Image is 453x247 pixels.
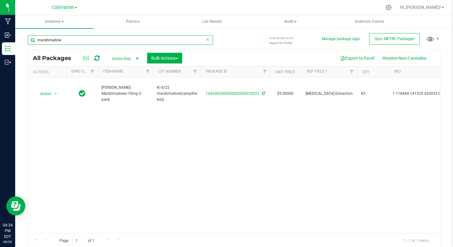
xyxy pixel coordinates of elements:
a: Unit Price [275,70,295,74]
a: Filter [434,66,444,77]
span: Clear [206,35,210,44]
span: Inventory Counts [346,19,393,24]
button: Export to Excel [336,53,378,63]
a: Filter [190,66,201,77]
a: Item Name [103,69,123,74]
div: Manage settings [385,4,393,10]
a: Lot Number [158,69,181,74]
span: $5.00000 [274,89,297,98]
a: Inventory Counts [330,15,408,28]
span: Ki 8/22 marshmallow(campfire kits) [157,85,197,103]
span: Include items not tagged for facility [269,36,301,45]
button: Bulk Actions [147,53,182,63]
a: Filter [260,66,270,77]
span: Lab Results [194,19,230,24]
a: Audit [251,15,330,28]
button: Receive Non-Cannabis [378,53,431,63]
input: Search Package ID, Item Name, SKU, Lot or Part Number... [28,35,213,45]
a: Package ID [206,69,227,74]
a: 1A42A0300000002000033023 [206,91,259,96]
span: Audit [252,15,329,28]
a: Filter [347,66,357,77]
p: 08/26 [3,239,12,244]
span: All Packages [33,55,78,62]
button: Manage package tags [322,36,360,42]
span: 83 [361,91,385,97]
span: Page of 1 [54,236,100,246]
a: Plants [94,15,172,28]
a: Filter [143,66,153,77]
span: Hi, [PERSON_NAME]! [400,5,441,10]
inline-svg: Inventory [5,45,11,52]
span: 1.118444.141535.420035.0 [393,91,441,97]
span: select [52,89,60,98]
a: Qty [362,70,369,74]
p: 04:34 PM EDT [3,222,12,239]
span: Bulk Actions [151,56,178,61]
a: Sync Status [71,69,96,74]
span: Sync METRC Packages [375,37,414,41]
span: Cultivation [52,5,74,10]
inline-svg: Inbound [5,32,11,38]
inline-svg: Manufacturing [5,18,11,25]
iframe: Resource center [6,196,25,215]
span: In Sync [79,89,85,98]
a: Ref Field 1 [307,69,327,74]
a: Inventory [15,15,93,28]
a: Lab Results [173,15,251,28]
span: 1 - 1 of 1 items [398,236,434,245]
span: [MEDICAL_DATA] Extraction [306,91,353,97]
span: Action [34,89,52,98]
a: Filter [87,66,98,77]
button: Sync METRC Packages [369,33,420,45]
div: Actions [33,70,64,74]
input: 1 [72,236,84,246]
a: SKU [394,69,401,74]
span: [PERSON_NAME]-Marshmallows-10mg 2-pack [102,85,149,103]
span: Sync from Compliance System [261,91,265,96]
inline-svg: Outbound [5,59,11,65]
